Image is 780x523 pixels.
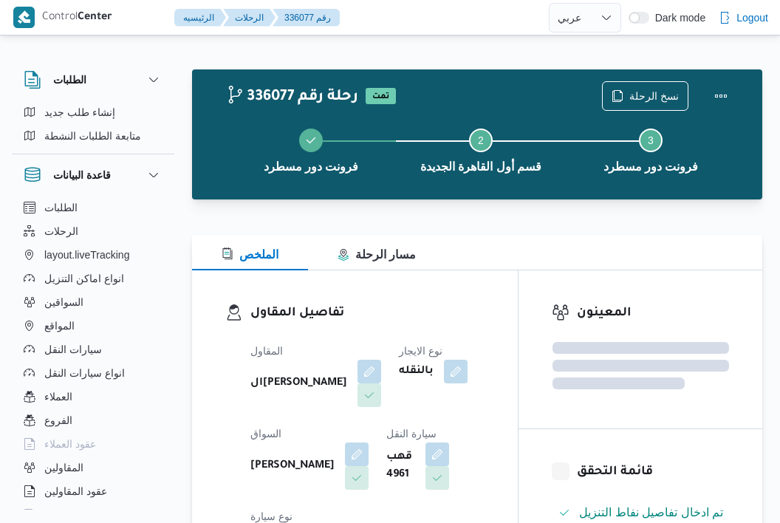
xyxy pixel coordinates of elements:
h3: تفاصيل المقاول [250,304,485,324]
span: مسار الرحلة [338,248,416,261]
span: نوع الايجار [399,345,442,357]
button: الرحلات [18,219,168,243]
span: تم ادخال تفاصيل نفاط التنزيل [579,504,723,522]
button: الرحلات [223,9,276,27]
h3: قائمة التحقق [577,462,729,482]
img: X8yXhbKr1z7QwAAAABJRU5ErkJggg== [13,7,35,28]
span: المواقع [44,317,75,335]
span: الفروع [44,411,72,429]
button: Actions [706,81,736,111]
span: إنشاء طلب جديد [44,103,115,121]
b: بالنقله [399,363,434,380]
button: الرئيسيه [174,9,226,27]
b: ال[PERSON_NAME] [250,375,347,392]
h3: المعينون [577,304,729,324]
span: نسخ الرحلة [629,87,679,105]
button: انواع سيارات النقل [18,361,168,385]
span: 3 [648,134,654,146]
button: المواقع [18,314,168,338]
button: عقود المقاولين [18,479,168,503]
button: المقاولين [18,456,168,479]
span: انواع سيارات النقل [44,364,125,382]
h3: الطلبات [53,71,86,89]
button: متابعة الطلبات النشطة [18,124,168,148]
button: السواقين [18,290,168,314]
button: نسخ الرحلة [602,81,688,111]
span: فرونت دور مسطرد [603,158,699,176]
span: 2 [478,134,484,146]
div: الطلبات [12,100,174,154]
span: السواق [250,428,281,440]
b: قهب 4961 [386,448,415,484]
span: قسم أول القاهرة الجديدة [420,158,541,176]
span: تمت [366,88,396,104]
button: الطلبات [18,196,168,219]
button: قاعدة البيانات [24,166,162,184]
button: سيارات النقل [18,338,168,361]
b: Center [78,12,112,24]
span: فرونت دور مسطرد [264,158,359,176]
button: الفروع [18,409,168,432]
span: الملخص [222,248,278,261]
button: عقود العملاء [18,432,168,456]
button: فرونت دور مسطرد [566,111,736,188]
button: الطلبات [24,71,162,89]
span: سيارة النقل [386,428,437,440]
span: layout.liveTracking [44,246,129,264]
button: 336077 رقم [273,9,340,27]
button: layout.liveTracking [18,243,168,267]
span: سيارات النقل [44,341,102,358]
span: العملاء [44,388,72,406]
span: Dark mode [649,12,705,24]
button: فرونت دور مسطرد [226,111,396,188]
span: المقاول [250,345,283,357]
h3: قاعدة البيانات [53,166,111,184]
b: [PERSON_NAME] [250,457,335,475]
button: قسم أول القاهرة الجديدة [396,111,566,188]
div: قاعدة البيانات [12,196,174,516]
svg: Step 1 is complete [305,134,317,146]
button: Logout [713,3,774,33]
span: المقاولين [44,459,83,476]
span: انواع اماكن التنزيل [44,270,124,287]
h2: 336077 رحلة رقم [226,88,358,107]
button: إنشاء طلب جديد [18,100,168,124]
span: Logout [736,9,768,27]
button: العملاء [18,385,168,409]
span: عقود المقاولين [44,482,107,500]
span: متابعة الطلبات النشطة [44,127,141,145]
span: الطلبات [44,199,78,216]
span: تم ادخال تفاصيل نفاط التنزيل [579,506,723,519]
span: عقود العملاء [44,435,96,453]
span: السواقين [44,293,83,311]
b: تمت [372,92,389,101]
button: انواع اماكن التنزيل [18,267,168,290]
span: الرحلات [44,222,78,240]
